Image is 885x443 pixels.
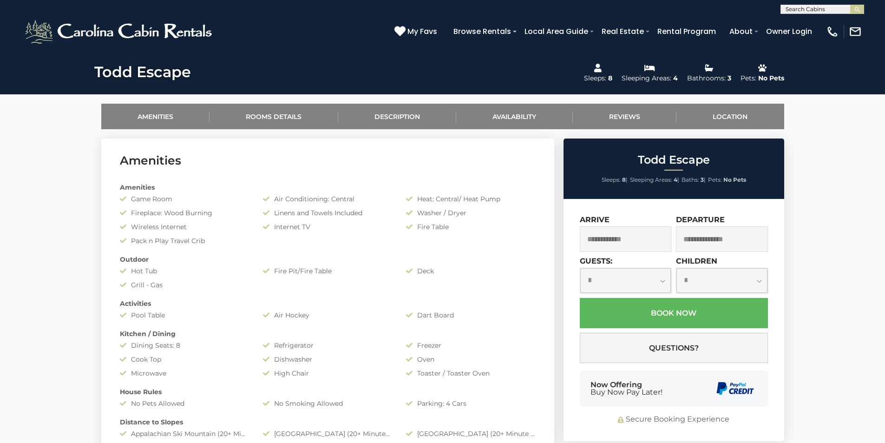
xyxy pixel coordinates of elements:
a: Browse Rentals [449,23,516,40]
div: Grill - Gas [113,280,256,290]
div: Secure Booking Experience [580,414,768,425]
button: Book Now [580,298,768,328]
div: High Chair [256,369,399,378]
a: Real Estate [597,23,649,40]
li: | [682,174,706,186]
a: Location [676,104,784,129]
label: Children [676,257,717,265]
div: Linens and Towels Included [256,208,399,218]
div: Outdoor [113,255,543,264]
a: Local Area Guide [520,23,593,40]
strong: 3 [701,176,704,183]
h2: Todd Escape [566,154,782,166]
div: Oven [399,355,542,364]
span: My Favs [407,26,437,37]
div: Wireless Internet [113,222,256,231]
div: Freezer [399,341,542,350]
div: Appalachian Ski Mountain (20+ Minute Drive) [113,429,256,438]
div: Dart Board [399,311,542,320]
div: Now Offering [590,381,662,396]
a: Rental Program [653,23,721,40]
a: Description [338,104,457,129]
a: Amenities [101,104,210,129]
div: Amenities [113,183,543,192]
div: Air Conditioning: Central [256,194,399,204]
div: Activities [113,299,543,308]
h3: Amenities [120,152,536,169]
img: phone-regular-white.png [826,25,839,38]
img: White-1-2.png [23,18,216,46]
div: [GEOGRAPHIC_DATA] (20+ Minute Drive) [399,429,542,438]
label: Guests: [580,257,612,265]
label: Arrive [580,215,610,224]
div: Kitchen / Dining [113,329,543,338]
div: Microwave [113,369,256,378]
div: Air Hockey [256,311,399,320]
div: Pool Table [113,311,256,320]
div: Parking: 4 Cars [399,399,542,408]
div: No Smoking Allowed [256,399,399,408]
strong: 8 [622,176,626,183]
span: Buy Now Pay Later! [590,389,662,396]
div: Hot Tub [113,266,256,276]
div: Deck [399,266,542,276]
span: Pets: [708,176,722,183]
div: Game Room [113,194,256,204]
strong: No Pets [723,176,746,183]
a: Reviews [573,104,677,129]
div: Fire Table [399,222,542,231]
div: Dining Seats: 8 [113,341,256,350]
div: Cook Top [113,355,256,364]
div: Refrigerator [256,341,399,350]
li: | [630,174,679,186]
div: No Pets Allowed [113,399,256,408]
a: About [725,23,757,40]
div: Internet TV [256,222,399,231]
span: Sleeps: [602,176,621,183]
div: Toaster / Toaster Oven [399,369,542,378]
div: Distance to Slopes [113,417,543,427]
a: Owner Login [761,23,817,40]
div: House Rules [113,387,543,397]
a: Availability [456,104,573,129]
a: Rooms Details [210,104,338,129]
button: Questions? [580,333,768,363]
div: [GEOGRAPHIC_DATA] (20+ Minutes Drive) [256,429,399,438]
span: Baths: [682,176,699,183]
div: Heat: Central/ Heat Pump [399,194,542,204]
div: Dishwasher [256,355,399,364]
div: Fireplace: Wood Burning [113,208,256,218]
a: My Favs [394,26,439,38]
div: Fire Pit/Fire Table [256,266,399,276]
div: Washer / Dryer [399,208,542,218]
img: mail-regular-white.png [849,25,862,38]
span: Sleeping Areas: [630,176,672,183]
div: Pack n Play Travel Crib [113,236,256,245]
label: Departure [676,215,725,224]
strong: 4 [674,176,677,183]
li: | [602,174,628,186]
